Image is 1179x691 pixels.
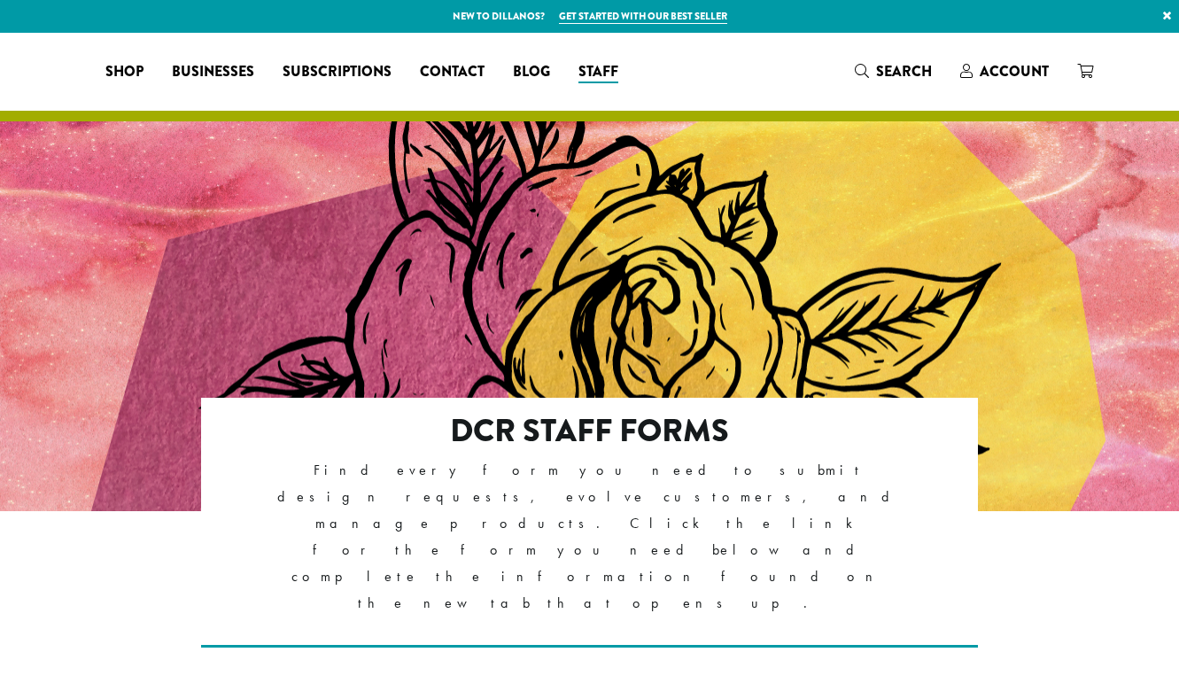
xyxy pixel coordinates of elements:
[277,412,902,450] h2: DCR Staff Forms
[564,58,632,86] a: Staff
[420,61,485,83] span: Contact
[841,57,946,86] a: Search
[277,457,902,617] p: Find every form you need to submit design requests, evolve customers, and manage products. Click ...
[559,9,727,24] a: Get started with our best seller
[283,61,392,83] span: Subscriptions
[980,61,1049,82] span: Account
[513,61,550,83] span: Blog
[876,61,932,82] span: Search
[172,61,254,83] span: Businesses
[105,61,143,83] span: Shop
[91,58,158,86] a: Shop
[578,61,618,83] span: Staff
